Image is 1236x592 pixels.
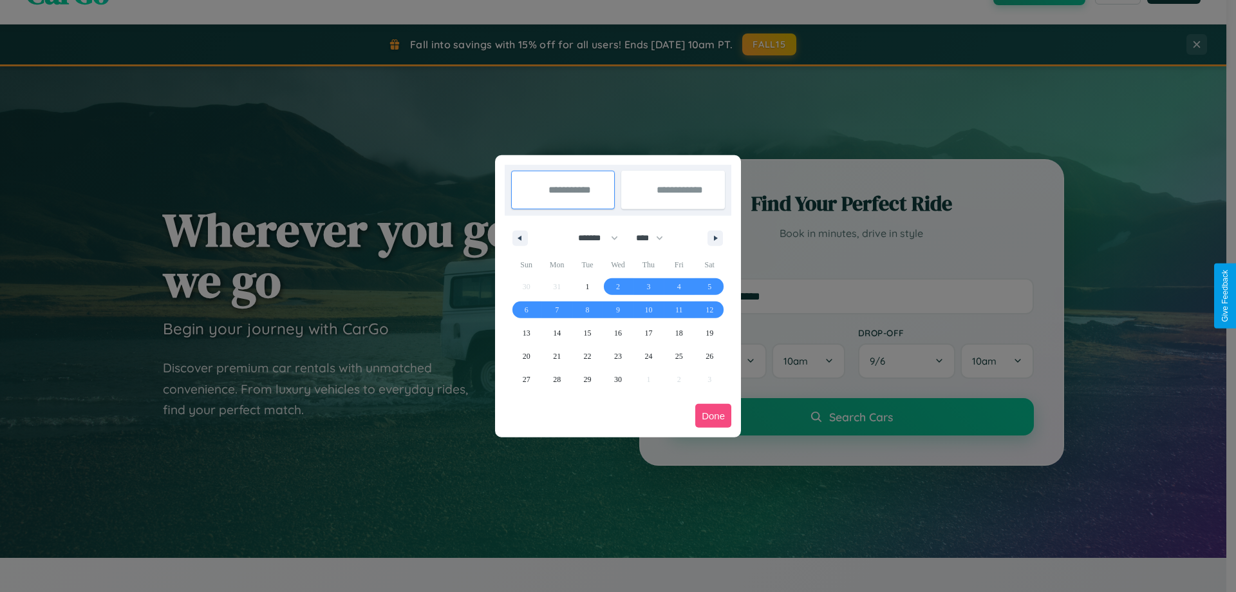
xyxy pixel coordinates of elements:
[511,298,541,321] button: 6
[603,368,633,391] button: 30
[523,321,530,345] span: 13
[572,345,603,368] button: 22
[553,321,561,345] span: 14
[695,254,725,275] span: Sat
[633,275,664,298] button: 3
[695,404,731,428] button: Done
[584,321,592,345] span: 15
[525,298,529,321] span: 6
[706,298,713,321] span: 12
[572,321,603,345] button: 15
[695,345,725,368] button: 26
[633,298,664,321] button: 10
[644,321,652,345] span: 17
[511,254,541,275] span: Sun
[644,298,652,321] span: 10
[1221,270,1230,322] div: Give Feedback
[523,368,530,391] span: 27
[603,321,633,345] button: 16
[511,321,541,345] button: 13
[603,345,633,368] button: 23
[646,275,650,298] span: 3
[706,345,713,368] span: 26
[572,254,603,275] span: Tue
[707,275,711,298] span: 5
[541,368,572,391] button: 28
[664,298,694,321] button: 11
[541,298,572,321] button: 7
[675,345,683,368] span: 25
[695,275,725,298] button: 5
[541,254,572,275] span: Mon
[706,321,713,345] span: 19
[541,345,572,368] button: 21
[572,275,603,298] button: 1
[586,298,590,321] span: 8
[695,298,725,321] button: 12
[664,254,694,275] span: Fri
[555,298,559,321] span: 7
[616,275,620,298] span: 2
[633,345,664,368] button: 24
[614,321,622,345] span: 16
[511,368,541,391] button: 27
[584,345,592,368] span: 22
[511,345,541,368] button: 20
[586,275,590,298] span: 1
[695,321,725,345] button: 19
[572,368,603,391] button: 29
[603,254,633,275] span: Wed
[614,345,622,368] span: 23
[553,345,561,368] span: 21
[614,368,622,391] span: 30
[675,321,683,345] span: 18
[633,254,664,275] span: Thu
[523,345,530,368] span: 20
[603,298,633,321] button: 9
[633,321,664,345] button: 17
[553,368,561,391] span: 28
[572,298,603,321] button: 8
[677,275,681,298] span: 4
[584,368,592,391] span: 29
[644,345,652,368] span: 24
[664,275,694,298] button: 4
[664,321,694,345] button: 18
[603,275,633,298] button: 2
[675,298,683,321] span: 11
[616,298,620,321] span: 9
[664,345,694,368] button: 25
[541,321,572,345] button: 14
